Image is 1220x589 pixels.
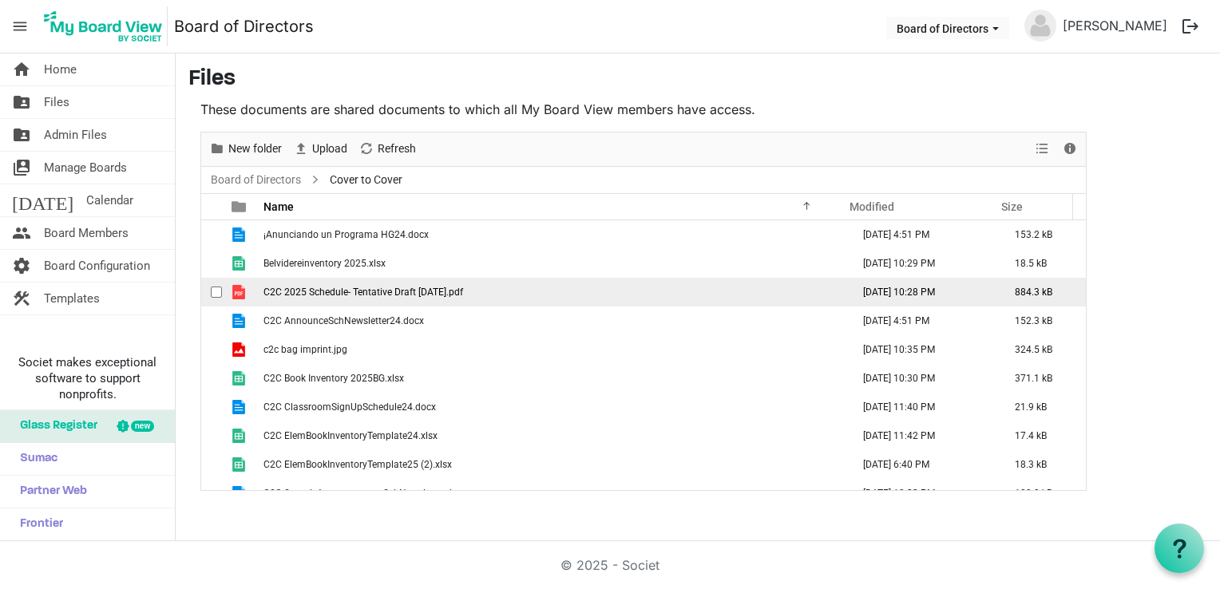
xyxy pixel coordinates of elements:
td: 884.3 kB is template cell column header Size [998,278,1086,306]
td: C2C SampleAnnouncementSchNewsletter.docx is template cell column header Name [259,479,846,508]
span: Size [1001,200,1023,213]
td: 152.3 kB is template cell column header Size [998,306,1086,335]
button: New folder [207,139,285,159]
button: View dropdownbutton [1032,139,1052,159]
td: checkbox [201,220,222,249]
div: new [131,421,154,432]
td: checkbox [201,421,222,450]
td: ¡Anunciando un Programa HG24.docx is template cell column header Name [259,220,846,249]
span: folder_shared [12,86,31,118]
a: Board of Directors [208,170,304,190]
td: is template cell column header type [222,220,259,249]
span: C2C SampleAnnouncementSchNewsletter.docx [263,488,467,499]
td: September 09, 2025 10:28 PM column header Modified [846,278,998,306]
h3: Files [188,66,1207,93]
span: Glass Register [12,410,97,442]
span: Files [44,86,69,118]
td: C2C ClassroomSignUpSchedule24.docx is template cell column header Name [259,393,846,421]
span: people [12,217,31,249]
span: Name [263,200,294,213]
td: 18.5 kB is template cell column header Size [998,249,1086,278]
span: [DATE] [12,184,73,216]
span: C2C ElemBookInventoryTemplate25 (2).xlsx [263,459,452,470]
img: no-profile-picture.svg [1024,10,1056,42]
button: logout [1174,10,1207,43]
span: Calendar [86,184,133,216]
td: checkbox [201,364,222,393]
span: C2C AnnounceSchNewsletter24.docx [263,315,424,326]
span: Sumac [12,443,57,475]
img: My Board View Logo [39,6,168,46]
span: Cover to Cover [327,170,406,190]
span: C2C ClassroomSignUpSchedule24.docx [263,401,436,413]
td: 21.9 kB is template cell column header Size [998,393,1086,421]
td: is template cell column header type [222,450,259,479]
span: C2C 2025 Schedule- Tentative Draft [DATE].pdf [263,287,463,298]
td: checkbox [201,306,222,335]
span: Modified [850,200,894,213]
td: C2C AnnounceSchNewsletter24.docx is template cell column header Name [259,306,846,335]
span: settings [12,250,31,282]
a: Board of Directors [174,10,314,42]
td: is template cell column header type [222,335,259,364]
div: Refresh [353,132,422,166]
span: Manage Boards [44,152,127,184]
td: 17.4 kB is template cell column header Size [998,421,1086,450]
td: checkbox [201,479,222,508]
td: 153.2 kB is template cell column header Size [998,220,1086,249]
a: [PERSON_NAME] [1056,10,1174,42]
td: checkbox [201,450,222,479]
p: These documents are shared documents to which all My Board View members have access. [200,100,1087,119]
td: C2C Book Inventory 2025BG.xlsx is template cell column header Name [259,364,846,393]
span: Upload [311,139,349,159]
td: 18.3 kB is template cell column header Size [998,450,1086,479]
span: menu [5,11,35,42]
td: May 05, 2025 6:40 PM column header Modified [846,450,998,479]
td: C2C 2025 Schedule- Tentative Draft 09-02-2025.pdf is template cell column header Name [259,278,846,306]
td: 324.5 kB is template cell column header Size [998,335,1086,364]
span: Home [44,53,77,85]
span: folder_shared [12,119,31,151]
td: is template cell column header type [222,306,259,335]
span: Belvidereinventory 2025.xlsx [263,258,386,269]
td: September 12, 2023 4:51 PM column header Modified [846,220,998,249]
td: is template cell column header type [222,421,259,450]
td: is template cell column header type [222,249,259,278]
td: Belvidereinventory 2025.xlsx is template cell column header Name [259,249,846,278]
td: checkbox [201,393,222,421]
td: 371.1 kB is template cell column header Size [998,364,1086,393]
div: View [1029,132,1056,166]
td: September 13, 2023 11:42 PM column header Modified [846,421,998,450]
span: Templates [44,283,100,314]
td: September 09, 2025 10:29 PM column header Modified [846,249,998,278]
td: September 13, 2023 11:40 PM column header Modified [846,393,998,421]
span: C2C ElemBookInventoryTemplate24.xlsx [263,430,438,441]
td: September 09, 2025 10:35 PM column header Modified [846,335,998,364]
button: Refresh [356,139,419,159]
td: c2c bag imprint.jpg is template cell column header Name [259,335,846,364]
span: c2c bag imprint.jpg [263,344,347,355]
td: is template cell column header type [222,393,259,421]
td: September 09, 2025 10:30 PM column header Modified [846,364,998,393]
span: ¡Anunciando un Programa HG24.docx [263,229,429,240]
span: Frontier [12,508,63,540]
td: C2C ElemBookInventoryTemplate24.xlsx is template cell column header Name [259,421,846,450]
span: Partner Web [12,476,87,508]
span: Societ makes exceptional software to support nonprofits. [7,354,168,402]
span: switch_account [12,152,31,184]
td: checkbox [201,335,222,364]
td: is template cell column header type [222,479,259,508]
a: My Board View Logo [39,6,174,46]
div: Details [1056,132,1083,166]
span: home [12,53,31,85]
div: Upload [287,132,353,166]
td: is template cell column header type [222,364,259,393]
span: Admin Files [44,119,107,151]
span: C2C Book Inventory 2025BG.xlsx [263,373,404,384]
td: checkbox [201,249,222,278]
span: Refresh [376,139,418,159]
td: 109.9 kB is template cell column header Size [998,479,1086,508]
td: September 09, 2025 10:33 PM column header Modified [846,479,998,508]
td: is template cell column header type [222,278,259,306]
td: September 12, 2023 4:51 PM column header Modified [846,306,998,335]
